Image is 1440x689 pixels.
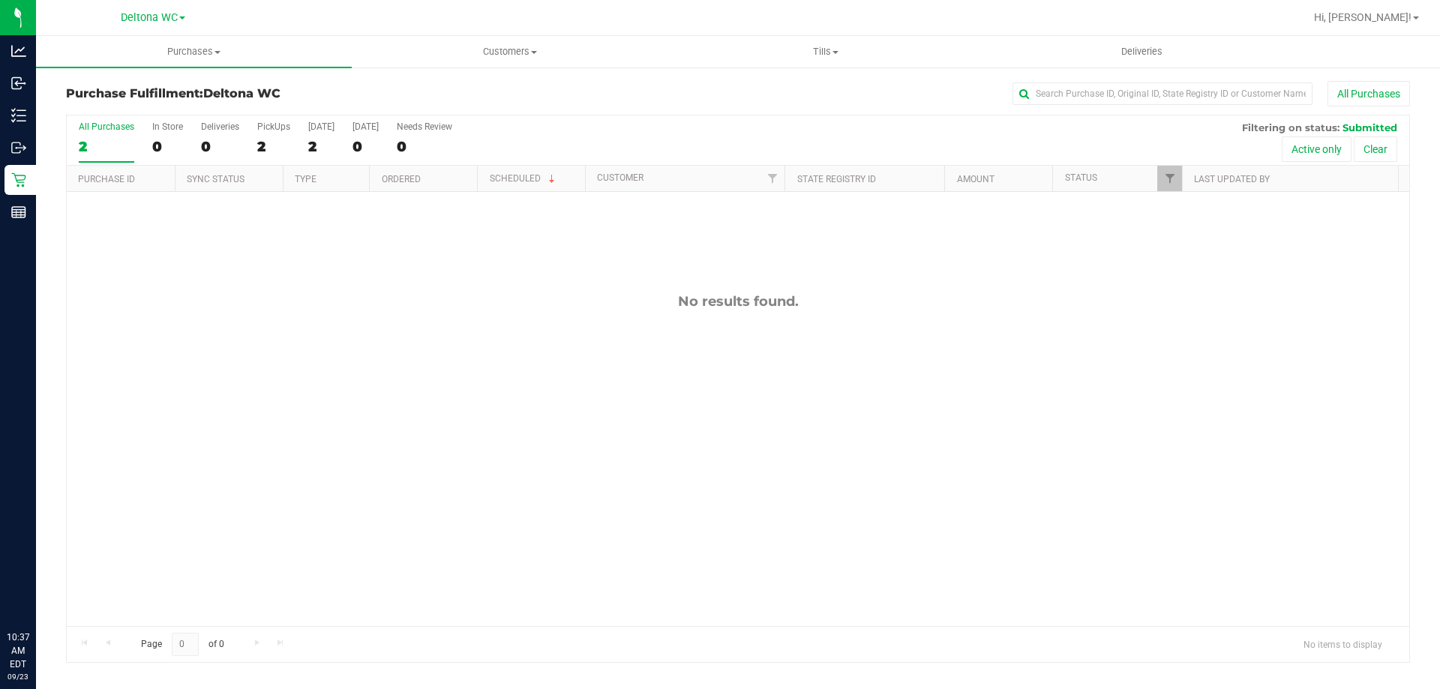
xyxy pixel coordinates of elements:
span: Submitted [1342,121,1397,133]
a: Customers [352,36,667,67]
span: Purchases [36,45,352,58]
a: Purchases [36,36,352,67]
a: Last Updated By [1194,174,1270,184]
inline-svg: Inbound [11,76,26,91]
a: Sync Status [187,174,244,184]
inline-svg: Retail [11,172,26,187]
div: 2 [257,138,290,155]
a: Deliveries [984,36,1300,67]
span: No items to display [1291,633,1394,655]
iframe: Resource center [15,569,60,614]
span: Filtering on status: [1242,121,1339,133]
div: In Store [152,121,183,132]
div: [DATE] [352,121,379,132]
a: State Registry ID [797,174,876,184]
div: 0 [397,138,452,155]
button: Active only [1282,136,1351,162]
div: 2 [79,138,134,155]
a: Amount [957,174,994,184]
div: Deliveries [201,121,239,132]
inline-svg: Outbound [11,140,26,155]
span: Tills [668,45,982,58]
div: 2 [308,138,334,155]
button: All Purchases [1327,81,1410,106]
div: All Purchases [79,121,134,132]
a: Ordered [382,174,421,184]
div: [DATE] [308,121,334,132]
p: 10:37 AM EDT [7,631,29,671]
span: Deliveries [1101,45,1183,58]
a: Purchase ID [78,174,135,184]
span: Customers [352,45,667,58]
a: Type [295,174,316,184]
button: Clear [1354,136,1397,162]
input: Search Purchase ID, Original ID, State Registry ID or Customer Name... [1012,82,1312,105]
a: Status [1065,172,1097,183]
inline-svg: Reports [11,205,26,220]
div: PickUps [257,121,290,132]
a: Filter [1157,166,1182,191]
span: Page of 0 [128,633,236,656]
a: Customer [597,172,643,183]
span: Deltona WC [121,11,178,24]
a: Filter [760,166,784,191]
span: Deltona WC [203,86,280,100]
a: Tills [667,36,983,67]
p: 09/23 [7,671,29,682]
iframe: Resource center unread badge [44,567,62,585]
div: 0 [352,138,379,155]
inline-svg: Inventory [11,108,26,123]
h3: Purchase Fulfillment: [66,87,514,100]
div: Needs Review [397,121,452,132]
div: No results found. [67,293,1409,310]
span: Hi, [PERSON_NAME]! [1314,11,1411,23]
div: 0 [201,138,239,155]
a: Scheduled [490,173,558,184]
div: 0 [152,138,183,155]
inline-svg: Analytics [11,43,26,58]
